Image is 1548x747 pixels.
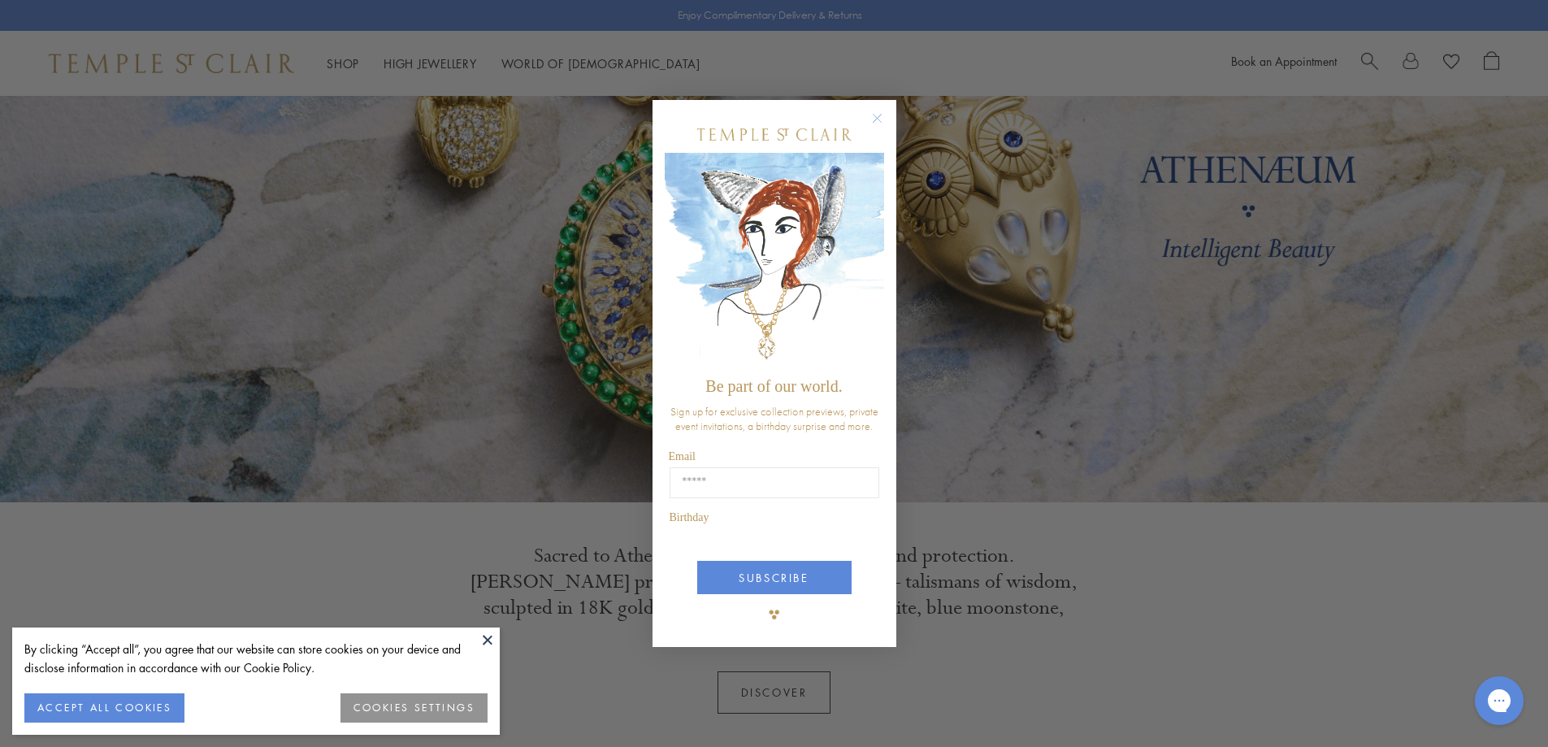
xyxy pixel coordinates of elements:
div: By clicking “Accept all”, you agree that our website can store cookies on your device and disclos... [24,640,488,677]
span: Email [669,450,696,463]
span: Be part of our world. [705,377,842,395]
button: SUBSCRIBE [697,561,852,594]
img: Temple St. Clair [697,128,852,141]
input: Email [670,467,879,498]
button: Close dialog [875,116,895,137]
button: ACCEPT ALL COOKIES [24,693,184,723]
button: COOKIES SETTINGS [340,693,488,723]
span: Birthday [670,511,709,523]
img: TSC [758,598,791,631]
span: Sign up for exclusive collection previews, private event invitations, a birthday surprise and more. [670,404,878,433]
img: c4a9eb12-d91a-4d4a-8ee0-386386f4f338.jpeg [665,153,884,370]
iframe: Gorgias live chat messenger [1467,671,1532,731]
